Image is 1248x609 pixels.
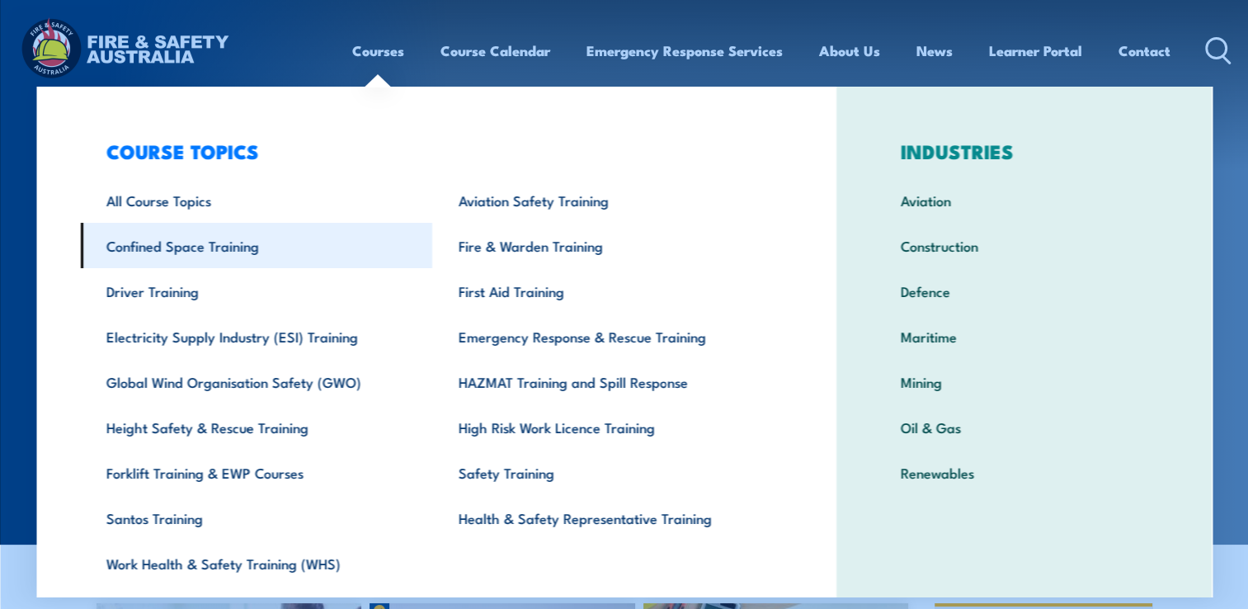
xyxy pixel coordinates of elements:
[916,29,953,73] a: News
[874,450,1174,495] a: Renewables
[432,495,784,541] a: Health & Safety Representative Training
[874,359,1174,404] a: Mining
[432,314,784,359] a: Emergency Response & Rescue Training
[80,495,432,541] a: Santos Training
[432,177,784,223] a: Aviation Safety Training
[586,29,783,73] a: Emergency Response Services
[80,541,432,586] a: Work Health & Safety Training (WHS)
[80,404,432,450] a: Height Safety & Rescue Training
[80,450,432,495] a: Forklift Training & EWP Courses
[432,404,784,450] a: High Risk Work Licence Training
[874,177,1174,223] a: Aviation
[874,404,1174,450] a: Oil & Gas
[874,223,1174,268] a: Construction
[432,268,784,314] a: First Aid Training
[352,29,404,73] a: Courses
[819,29,880,73] a: About Us
[432,223,784,268] a: Fire & Warden Training
[80,139,784,163] h3: COURSE TOPICS
[80,314,432,359] a: Electricity Supply Industry (ESI) Training
[989,29,1082,73] a: Learner Portal
[80,223,432,268] a: Confined Space Training
[874,139,1174,163] h3: INDUSTRIES
[432,359,784,404] a: HAZMAT Training and Spill Response
[80,177,432,223] a: All Course Topics
[80,268,432,314] a: Driver Training
[432,450,784,495] a: Safety Training
[874,268,1174,314] a: Defence
[80,359,432,404] a: Global Wind Organisation Safety (GWO)
[1118,29,1170,73] a: Contact
[440,29,550,73] a: Course Calendar
[874,314,1174,359] a: Maritime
